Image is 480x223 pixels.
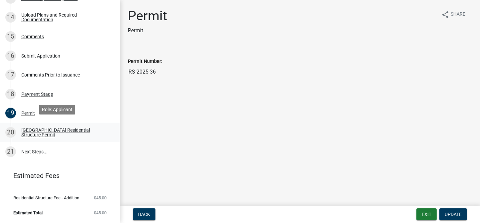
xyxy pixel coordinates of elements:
h1: Permit [128,8,167,24]
div: 14 [5,12,16,23]
span: Back [138,212,150,217]
div: Permit [21,111,35,115]
span: $45.00 [94,211,107,215]
span: Update [445,212,462,217]
div: [GEOGRAPHIC_DATA] Residential Structure Permit [21,128,109,137]
div: Role: Applicant [39,105,75,114]
div: 16 [5,51,16,61]
span: Residential Structure Fee - Addition [13,196,79,200]
div: 17 [5,70,16,80]
div: Comments [21,34,44,39]
span: Share [451,11,465,19]
div: 21 [5,146,16,157]
label: Permit Number: [128,59,162,64]
span: Estimated Total [13,211,43,215]
div: Payment Stage [21,92,53,97]
div: Upload Plans and Required Documentation [21,13,109,22]
div: Comments Prior to Issuance [21,73,80,77]
div: 18 [5,89,16,100]
a: Estimated Fees [5,169,109,182]
button: Exit [416,208,437,220]
div: 15 [5,31,16,42]
div: Submit Application [21,54,60,58]
div: 20 [5,127,16,138]
button: shareShare [436,8,471,21]
span: $45.00 [94,196,107,200]
button: Update [439,208,467,220]
p: Permit [128,27,167,35]
div: 19 [5,108,16,118]
button: Back [133,208,155,220]
i: share [441,11,449,19]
